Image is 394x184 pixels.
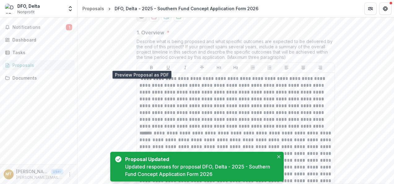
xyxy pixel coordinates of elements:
button: Strike [198,64,206,71]
button: Get Help [379,2,392,15]
div: Matthew Townsend [6,172,12,176]
div: DFO, Delta [17,3,40,9]
button: Align Right [317,64,324,71]
button: Align Left [283,64,290,71]
div: Proposals [82,5,104,12]
button: Bullet List [249,64,256,71]
button: Underline [164,64,172,71]
button: Heading 2 [232,64,239,71]
img: DFO, Delta [5,4,15,14]
button: Align Center [300,64,307,71]
div: Tasks [12,49,70,56]
span: 1 [66,24,72,30]
div: Dashboard [12,37,70,43]
button: Bold [148,64,155,71]
button: More [66,171,73,178]
div: Proposals [12,62,70,68]
button: Close [275,153,282,160]
div: DFO, Delta - 2025 - Southern Fund Concept Application Form 2026 [115,5,258,12]
a: Proposals [2,60,75,70]
button: Ordered List [266,64,273,71]
a: Proposals [80,4,107,13]
a: Dashboard [2,35,75,45]
button: Partners [364,2,377,15]
div: Describe what is being proposed and what specific outcomes are expected to be delivered by the en... [137,39,335,62]
div: Documents [12,75,70,81]
a: Tasks [2,47,75,58]
div: Proposal Updated [125,156,271,163]
div: Updated responses for proposal DFO, Delta - 2025 - Southern Fund Concept Application Form 2026 [125,163,274,178]
p: [PERSON_NAME] [16,168,48,175]
p: 1. Overview [137,29,164,36]
p: User [51,169,63,174]
p: [PERSON_NAME][EMAIL_ADDRESS][PERSON_NAME][DOMAIN_NAME] [16,175,63,180]
button: Notifications1 [2,22,75,32]
button: Italicize [182,64,189,71]
nav: breadcrumb [80,4,261,13]
span: Nonprofit [17,9,35,15]
button: Heading 1 [215,64,223,71]
a: Documents [2,73,75,83]
button: Open entity switcher [66,2,75,15]
span: Notifications [12,25,66,30]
